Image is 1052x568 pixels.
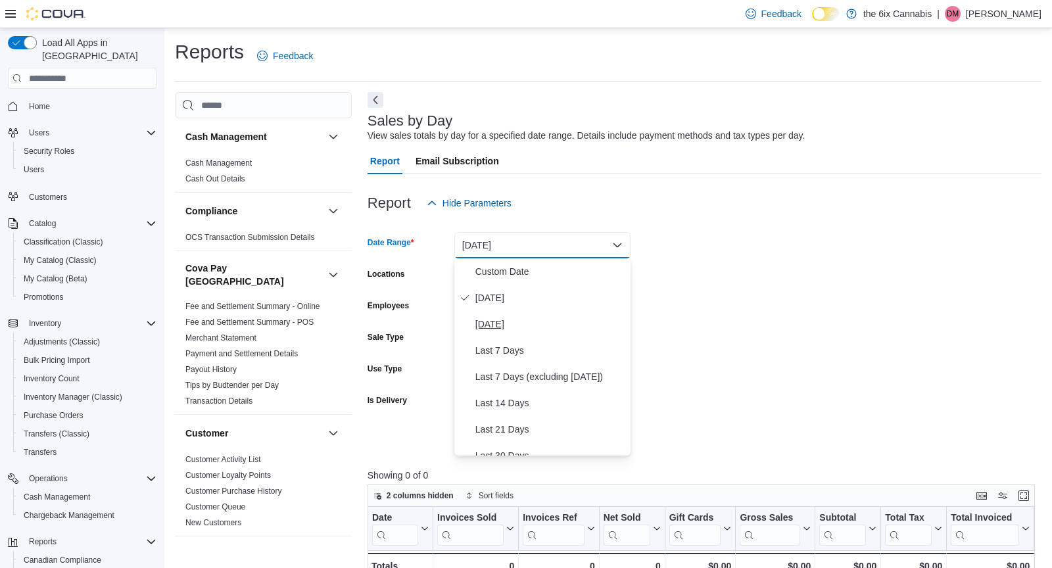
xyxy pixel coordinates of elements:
[24,125,156,141] span: Users
[475,369,625,385] span: Last 7 Days (excluding [DATE])
[18,289,156,305] span: Promotions
[24,164,44,175] span: Users
[175,452,352,536] div: Customer
[18,234,108,250] a: Classification (Classic)
[24,337,100,347] span: Adjustments (Classic)
[372,512,418,546] div: Date
[863,6,932,22] p: the 6ix Cannabis
[13,443,162,461] button: Transfers
[13,142,162,160] button: Security Roles
[18,271,93,287] a: My Catalog (Beta)
[3,187,162,206] button: Customers
[523,512,594,546] button: Invoices Ref
[475,264,625,279] span: Custom Date
[819,512,866,525] div: Subtotal
[18,389,128,405] a: Inventory Manager (Classic)
[185,427,323,440] button: Customer
[185,381,279,390] a: Tips by Budtender per Day
[3,97,162,116] button: Home
[325,267,341,283] button: Cova Pay [GEOGRAPHIC_DATA]
[185,174,245,183] a: Cash Out Details
[18,389,156,405] span: Inventory Manager (Classic)
[24,534,156,550] span: Reports
[475,316,625,332] span: [DATE]
[185,502,245,512] span: Customer Queue
[740,1,807,27] a: Feedback
[24,555,101,565] span: Canadian Compliance
[454,232,631,258] button: [DATE]
[24,99,55,114] a: Home
[18,252,102,268] a: My Catalog (Classic)
[368,195,411,211] h3: Report
[29,473,68,484] span: Operations
[252,43,318,69] a: Feedback
[185,455,261,464] a: Customer Activity List
[185,517,241,528] span: New Customers
[885,512,942,546] button: Total Tax
[3,532,162,551] button: Reports
[368,395,407,406] label: Is Delivery
[18,352,156,368] span: Bulk Pricing Import
[475,395,625,411] span: Last 14 Days
[3,124,162,142] button: Users
[416,148,499,174] span: Email Subscription
[185,470,271,481] span: Customer Loyalty Points
[974,488,990,504] button: Keyboard shortcuts
[18,371,156,387] span: Inventory Count
[13,388,162,406] button: Inventory Manager (Classic)
[437,512,504,546] div: Invoices Sold
[24,125,55,141] button: Users
[185,454,261,465] span: Customer Activity List
[3,469,162,488] button: Operations
[24,237,103,247] span: Classification (Classic)
[669,512,721,525] div: Gift Cards
[368,237,414,248] label: Date Range
[523,512,584,546] div: Invoices Ref
[437,512,514,546] button: Invoices Sold
[812,7,840,21] input: Dark Mode
[29,536,57,547] span: Reports
[603,512,650,525] div: Net Sold
[185,486,282,496] a: Customer Purchase History
[185,471,271,480] a: Customer Loyalty Points
[13,270,162,288] button: My Catalog (Beta)
[37,36,156,62] span: Load All Apps in [GEOGRAPHIC_DATA]
[13,333,162,351] button: Adjustments (Classic)
[325,129,341,145] button: Cash Management
[24,492,90,502] span: Cash Management
[175,229,352,250] div: Compliance
[24,216,61,231] button: Catalog
[945,6,961,22] div: Dhwanit Modi
[185,348,298,359] span: Payment and Settlement Details
[421,190,517,216] button: Hide Parameters
[387,490,454,501] span: 2 columns hidden
[24,316,66,331] button: Inventory
[18,143,80,159] a: Security Roles
[460,488,519,504] button: Sort fields
[669,512,731,546] button: Gift Cards
[273,49,313,62] span: Feedback
[29,218,56,229] span: Catalog
[24,316,156,331] span: Inventory
[18,234,156,250] span: Classification (Classic)
[18,408,156,423] span: Purchase Orders
[947,6,959,22] span: DM
[185,174,245,184] span: Cash Out Details
[325,203,341,219] button: Compliance
[18,162,49,177] a: Users
[185,130,323,143] button: Cash Management
[454,258,631,456] div: Select listbox
[24,510,114,521] span: Chargeback Management
[185,396,252,406] span: Transaction Details
[475,343,625,358] span: Last 7 Days
[13,233,162,251] button: Classification (Classic)
[325,425,341,441] button: Customer
[185,158,252,168] a: Cash Management
[24,471,73,486] button: Operations
[951,512,1019,546] div: Total Invoiced
[18,289,69,305] a: Promotions
[13,369,162,388] button: Inventory Count
[740,512,811,546] button: Gross Sales
[29,192,67,202] span: Customers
